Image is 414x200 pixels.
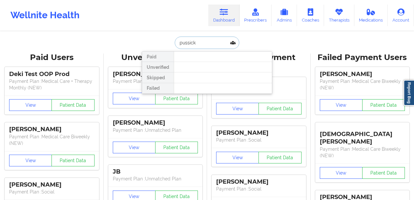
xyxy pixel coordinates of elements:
div: Paid [142,52,174,62]
p: Payment Plan : Social [216,186,302,192]
button: View [113,142,155,153]
button: Patient Data [362,167,405,179]
button: Patient Data [52,155,94,166]
a: Medications [354,5,388,26]
p: Payment Plan : Medical Care Biweekly (NEW) [320,146,405,159]
button: Patient Data [362,99,405,111]
p: Payment Plan : Medical Care Biweekly (NEW) [320,78,405,91]
div: [PERSON_NAME] [113,119,198,127]
button: Patient Data [259,152,301,163]
p: Payment Plan : Unmatched Plan [113,78,198,85]
a: Therapists [324,5,354,26]
a: Admins [272,5,297,26]
div: Failed Payment Users [315,53,410,63]
div: [PERSON_NAME] [113,70,198,78]
div: [PERSON_NAME] [9,181,95,189]
p: Payment Plan : Social [9,189,95,195]
button: View [9,155,52,166]
a: Coaches [297,5,324,26]
a: Dashboard [208,5,240,26]
p: Payment Plan : Unmatched Plan [113,127,198,133]
button: View [320,99,362,111]
p: Payment Plan : Medical Care Biweekly (NEW) [9,133,95,146]
div: Skipped [142,72,174,83]
div: Unverified [142,62,174,72]
div: [PERSON_NAME] [216,129,302,137]
button: View [216,152,259,163]
button: Patient Data [155,142,198,153]
p: Payment Plan : Social [216,137,302,143]
a: Account [388,5,414,26]
div: Unverified Users [108,53,203,63]
button: View [320,167,362,179]
p: Payment Plan : Medical Care + Therapy Monthly (NEW) [9,78,95,91]
div: [PERSON_NAME] [9,126,95,133]
div: Deki Test OOP Prod [9,70,95,78]
div: [PERSON_NAME] [216,178,302,186]
button: View [216,103,259,115]
p: Payment Plan : Unmatched Plan [113,176,198,182]
button: View [9,99,52,111]
div: [DEMOGRAPHIC_DATA][PERSON_NAME] [320,126,405,146]
div: JB [113,168,198,176]
button: Patient Data [259,103,301,115]
button: Patient Data [52,99,94,111]
button: Patient Data [155,93,198,104]
div: Failed [142,83,174,94]
button: View [113,93,155,104]
a: Report Bug [404,80,414,106]
a: Prescribers [240,5,272,26]
div: [PERSON_NAME] [320,70,405,78]
div: Paid Users [5,53,99,63]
